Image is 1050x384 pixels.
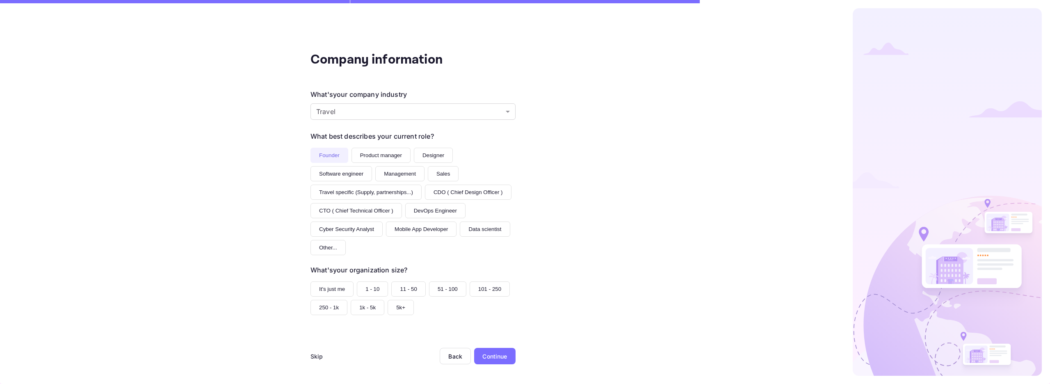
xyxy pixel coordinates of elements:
[405,203,466,218] button: DevOps Engineer
[388,300,414,315] button: 5k+
[470,281,510,297] button: 101 - 250
[310,166,372,181] button: Software engineer
[310,148,348,163] button: Founder
[853,8,1042,376] img: logo
[310,352,323,361] div: Skip
[351,300,384,315] button: 1k - 5k
[391,281,426,297] button: 11 - 50
[310,281,354,297] button: It's just me
[310,203,402,218] button: CTO ( Chief Technical Officer )
[375,166,425,181] button: Management
[310,89,407,99] div: What's your company industry
[482,352,507,361] div: Continue
[460,222,510,237] button: Data scientist
[310,222,383,237] button: Cyber Security Analyst
[414,148,453,163] button: Designer
[425,185,511,200] button: CDO ( Chief Design Officer )
[310,50,475,70] div: Company information
[352,148,411,163] button: Product manager
[386,222,457,237] button: Mobile App Developer
[357,281,388,297] button: 1 - 10
[310,265,407,275] div: What's your organization size?
[310,300,347,315] button: 250 - 1k
[310,103,516,120] div: Without label
[448,353,462,360] div: Back
[428,166,459,181] button: Sales
[310,185,422,200] button: Travel specific (Supply, partnerships...)
[310,131,434,141] div: What best describes your current role?
[310,240,346,255] button: Other...
[429,281,466,297] button: 51 - 100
